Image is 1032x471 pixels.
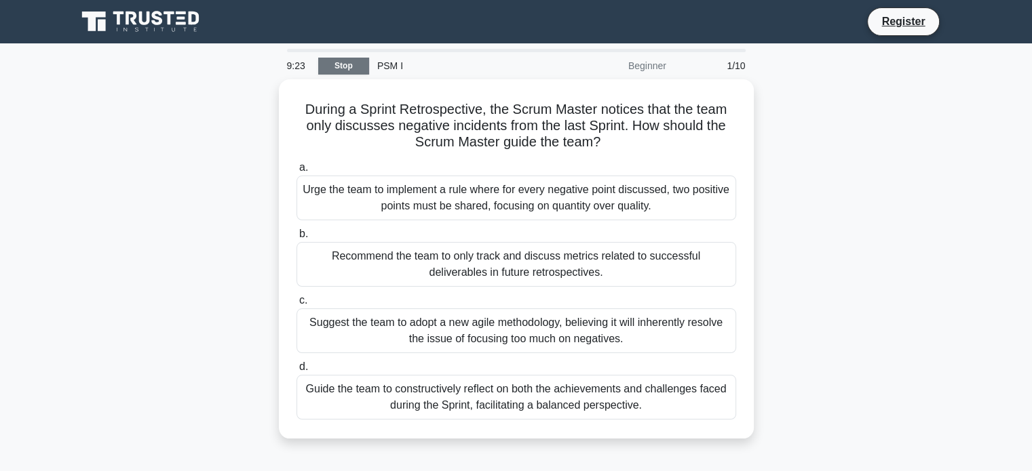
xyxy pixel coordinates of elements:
[674,52,754,79] div: 1/10
[556,52,674,79] div: Beginner
[297,308,736,353] div: Suggest the team to adopt a new agile methodology, believing it will inherently resolve the issue...
[279,52,318,79] div: 9:23
[297,375,736,419] div: Guide the team to constructively reflect on both the achievements and challenges faced during the...
[295,101,738,151] h5: During a Sprint Retrospective, the Scrum Master notices that the team only discusses negative inc...
[299,361,308,372] span: d.
[318,58,369,75] a: Stop
[369,52,556,79] div: PSM I
[297,176,736,220] div: Urge the team to implement a rule where for every negative point discussed, two positive points m...
[299,161,308,173] span: a.
[299,294,307,306] span: c.
[873,13,933,30] a: Register
[297,242,736,287] div: Recommend the team to only track and discuss metrics related to successful deliverables in future...
[299,228,308,239] span: b.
